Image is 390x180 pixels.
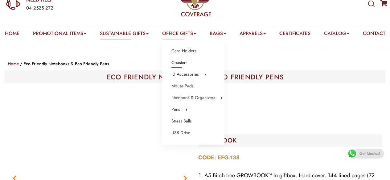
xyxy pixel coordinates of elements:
a: Promotional Items [33,30,86,39]
div: 04 2525 272 [26,4,127,12]
a: Catalog [324,30,349,39]
a: Contact [363,30,385,39]
a: ID Accessories [171,70,199,78]
a: Certificates [279,30,310,39]
a: Sustainable Gifts [100,30,149,39]
li: Eco Friendly Notebooks & Eco Friendly Pens [19,60,109,67]
a: Mouse Pads [171,82,194,90]
a: Home [5,30,19,39]
a: Office Gifts [162,30,196,39]
a: Pens [171,106,180,114]
a: Stress Balls [171,117,192,125]
a: Home [8,61,19,67]
a: Card Holders [171,47,196,55]
span: Get Quotes! [359,149,380,158]
div: 3 / 6 [8,86,192,133]
a: Coasters [171,59,187,67]
a: USB Drive [171,129,190,137]
img: efg-140-3 [54,86,146,133]
a: Apparels [240,30,266,39]
a: Notebook & Organizers [171,94,215,102]
h1: ECO FRIENDLY NOTEBOOKS & ECO FRIENDLY PENS [8,74,382,80]
a: Bags [210,30,226,39]
strong: CODE: EFG-138 [198,154,240,162]
h2: TREE BOOK [201,138,383,144]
